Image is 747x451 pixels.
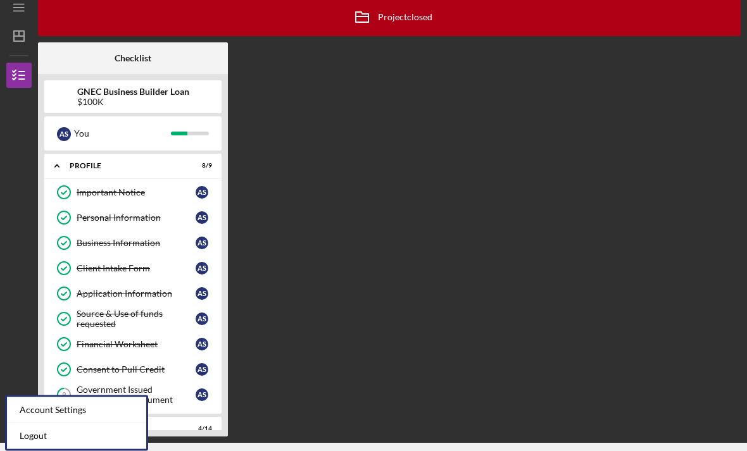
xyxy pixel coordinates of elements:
[51,382,215,407] a: 9Government Issued Identification DocumentAS
[189,425,212,433] div: 4 / 14
[77,385,196,405] div: Government Issued Identification Document
[51,205,215,230] a: Personal InformationAS
[51,306,215,331] a: Source & Use of funds requestedAS
[196,312,208,325] div: A S
[77,187,196,197] div: Important Notice
[74,123,171,144] div: You
[196,338,208,350] div: A S
[196,186,208,199] div: A S
[51,256,215,281] a: Client Intake FormAS
[77,97,189,107] div: $100K
[196,388,208,401] div: A S
[51,357,215,382] a: Consent to Pull CreditAS
[346,1,432,33] div: Project closed
[196,262,208,275] div: A S
[77,263,196,273] div: Client Intake Form
[189,162,212,170] div: 8 / 9
[62,391,66,399] tspan: 9
[51,331,215,357] a: Financial WorksheetAS
[77,339,196,349] div: Financial Worksheet
[196,211,208,224] div: A S
[77,364,196,374] div: Consent to Pull Credit
[196,237,208,249] div: A S
[51,180,215,205] a: Important NoticeAS
[57,127,71,141] div: A S
[77,213,196,223] div: Personal Information
[7,423,146,449] a: Logout
[7,397,146,423] div: Account Settings
[51,230,215,256] a: Business InformationAS
[196,363,208,376] div: A S
[115,53,151,63] b: Checklist
[77,288,196,299] div: Application Information
[70,162,180,170] div: Profile
[51,281,215,306] a: Application InformationAS
[77,87,189,97] b: GNEC Business Builder Loan
[196,287,208,300] div: A S
[77,309,196,329] div: Source & Use of funds requested
[77,238,196,248] div: Business Information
